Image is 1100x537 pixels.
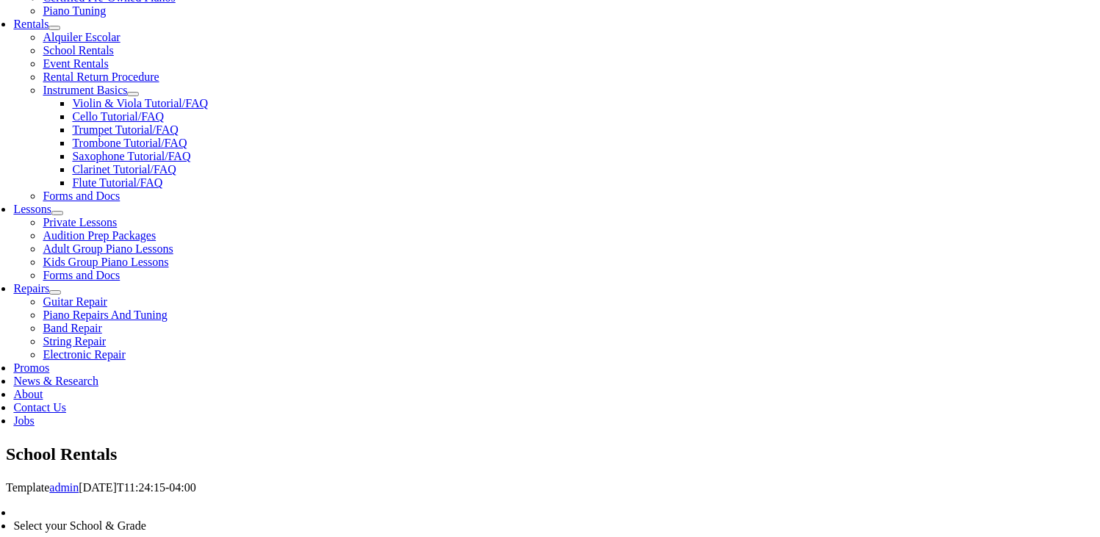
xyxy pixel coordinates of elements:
a: Cello Tutorial/FAQ [72,110,164,123]
a: Repairs [13,282,49,295]
a: School Rentals [43,44,113,57]
a: Event Rentals [43,57,108,70]
a: Saxophone Tutorial/FAQ [72,150,190,162]
button: Open submenu of Repairs [49,290,61,295]
span: [DATE]T11:24:15-04:00 [79,481,195,494]
a: Jobs [13,414,34,427]
a: Violin & Viola Tutorial/FAQ [72,97,208,109]
a: Trombone Tutorial/FAQ [72,137,187,149]
a: Flute Tutorial/FAQ [72,176,162,189]
a: Alquiler Escolar [43,31,120,43]
a: Rentals [13,18,48,30]
button: Open submenu of Rentals [48,26,60,30]
h1: School Rentals [6,442,1094,467]
a: Electronic Repair [43,348,125,361]
span: Template [6,481,49,494]
a: Band Repair [43,322,101,334]
li: Select your School & Grade [13,519,878,533]
a: Kids Group Piano Lessons [43,256,168,268]
a: Audition Prep Packages [43,229,156,242]
a: Private Lessons [43,216,117,228]
button: Open submenu of Lessons [51,211,63,215]
a: Piano Repairs And Tuning [43,309,167,321]
a: admin [49,481,79,494]
a: Rental Return Procedure [43,71,159,83]
a: About [13,388,43,400]
section: Page Title Bar [6,442,1094,467]
button: Open submenu of Instrument Basics [127,92,139,96]
a: Contact Us [13,401,66,414]
a: Piano Tuning [43,4,106,17]
a: Promos [13,361,49,374]
a: News & Research [13,375,98,387]
a: Instrument Basics [43,84,127,96]
a: String Repair [43,335,106,347]
a: Adult Group Piano Lessons [43,242,173,255]
a: Trumpet Tutorial/FAQ [72,123,178,136]
a: Forms and Docs [43,190,120,202]
a: Clarinet Tutorial/FAQ [72,163,176,176]
a: Guitar Repair [43,295,107,308]
a: Lessons [13,203,51,215]
a: Forms and Docs [43,269,120,281]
